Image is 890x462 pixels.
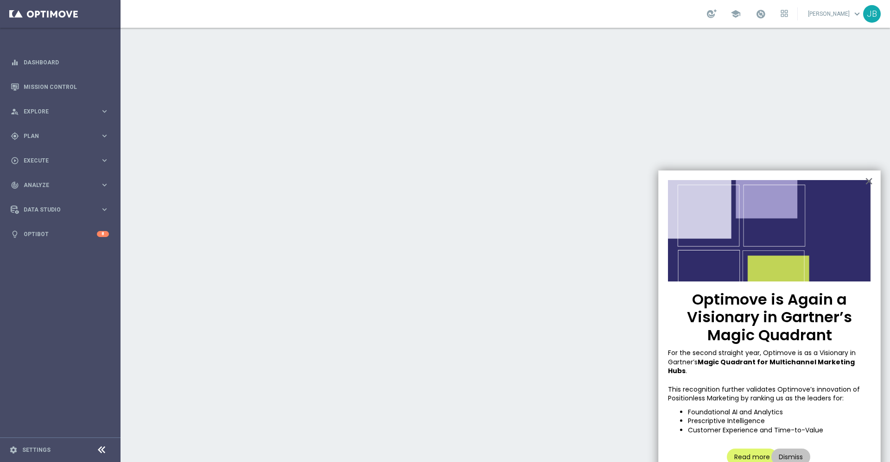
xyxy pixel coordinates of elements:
div: JB [863,5,881,23]
i: keyboard_arrow_right [100,181,109,189]
a: [PERSON_NAME] [807,7,863,21]
i: equalizer [11,58,19,67]
span: Data Studio [24,207,100,212]
i: keyboard_arrow_right [100,156,109,165]
div: Execute [11,156,100,165]
strong: Magic Quadrant for Multichannel Marketing Hubs [668,357,856,376]
span: Analyze [24,182,100,188]
i: keyboard_arrow_right [100,205,109,214]
button: Close [865,174,873,188]
i: person_search [11,107,19,116]
div: Optibot [11,222,109,246]
a: Mission Control [24,75,109,99]
div: Dashboard [11,50,109,75]
i: settings [9,446,18,454]
i: track_changes [11,181,19,189]
li: Prescriptive Intelligence [688,417,871,426]
div: 8 [97,231,109,237]
a: Dashboard [24,50,109,75]
p: Optimove is Again a Visionary in Gartner’s Magic Quadrant [668,291,871,344]
li: Customer Experience and Time-to-Value [688,426,871,435]
div: Data Studio [11,206,100,214]
i: keyboard_arrow_right [100,107,109,116]
div: Explore [11,107,100,116]
i: gps_fixed [11,132,19,140]
a: Settings [22,447,51,453]
li: Foundational AI and Analytics [688,408,871,417]
div: Mission Control [11,75,109,99]
span: For the second straight year, Optimove is as a Visionary in Gartner’s [668,348,858,367]
i: play_circle_outline [11,156,19,165]
p: This recognition further validates Optimove’s innovation of Positionless Marketing by ranking us ... [668,385,871,403]
div: Plan [11,132,100,140]
i: lightbulb [11,230,19,238]
span: Explore [24,109,100,114]
span: Plan [24,133,100,139]
span: school [731,9,741,19]
i: keyboard_arrow_right [100,131,109,140]
div: Analyze [11,181,100,189]
span: . [686,366,687,375]
span: keyboard_arrow_down [852,9,862,19]
a: Optibot [24,222,97,246]
span: Execute [24,158,100,163]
